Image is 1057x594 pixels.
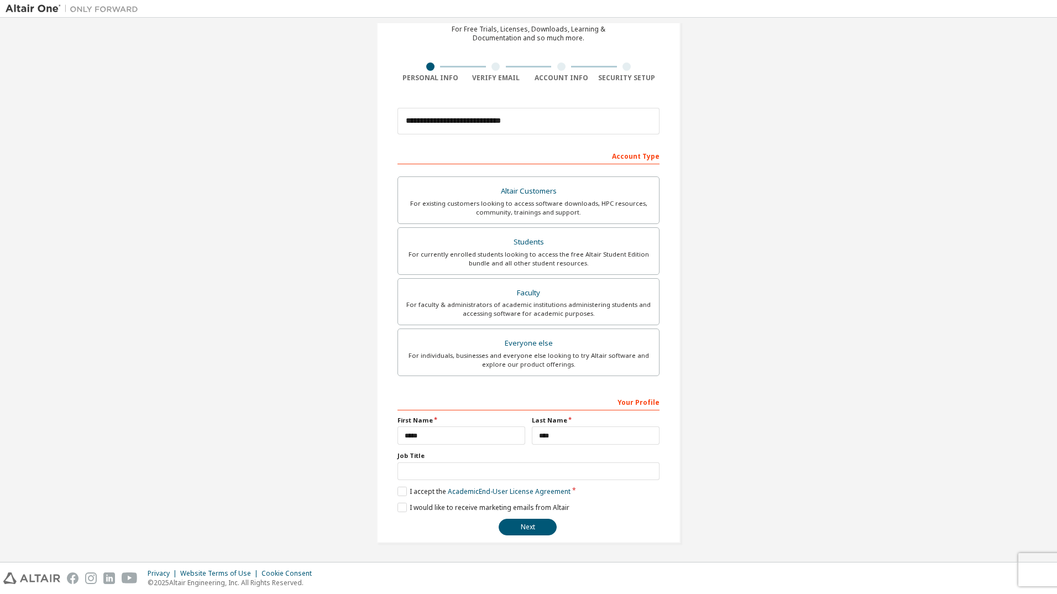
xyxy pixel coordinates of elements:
label: I would like to receive marketing emails from Altair [397,503,569,512]
img: facebook.svg [67,572,79,584]
div: For faculty & administrators of academic institutions administering students and accessing softwa... [405,300,652,318]
div: Altair Customers [405,184,652,199]
img: youtube.svg [122,572,138,584]
label: First Name [397,416,525,425]
div: Website Terms of Use [180,569,261,578]
img: Altair One [6,3,144,14]
div: Account Info [528,74,594,82]
label: Last Name [532,416,660,425]
div: Account Type [397,147,660,164]
div: Students [405,235,652,250]
p: © 2025 Altair Engineering, Inc. All Rights Reserved. [148,578,318,587]
img: linkedin.svg [103,572,115,584]
label: I accept the [397,487,571,496]
div: Security Setup [594,74,660,82]
div: For currently enrolled students looking to access the free Altair Student Edition bundle and all ... [405,250,652,268]
img: instagram.svg [85,572,97,584]
div: Privacy [148,569,180,578]
label: Job Title [397,451,660,460]
div: Personal Info [397,74,463,82]
button: Next [499,519,557,535]
div: Faculty [405,285,652,301]
a: Academic End-User License Agreement [448,487,571,496]
div: For Free Trials, Licenses, Downloads, Learning & Documentation and so much more. [452,25,605,43]
div: Everyone else [405,336,652,351]
div: For individuals, businesses and everyone else looking to try Altair software and explore our prod... [405,351,652,369]
div: Verify Email [463,74,529,82]
div: Cookie Consent [261,569,318,578]
div: For existing customers looking to access software downloads, HPC resources, community, trainings ... [405,199,652,217]
div: Your Profile [397,393,660,410]
img: altair_logo.svg [3,572,60,584]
